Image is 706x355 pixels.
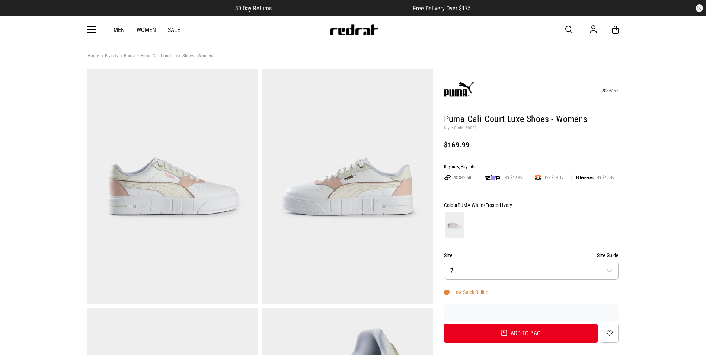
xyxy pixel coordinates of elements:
[444,75,474,105] img: Puma
[413,5,471,12] span: Free Delivery Over $175
[235,5,272,12] span: 30 Day Returns
[135,53,214,60] a: Puma Cali Court Luxe Shoes - Womens
[87,53,99,58] a: Home
[287,4,398,12] iframe: Customer reviews powered by Trustpilot
[444,175,451,180] img: AFTERPAY
[450,267,453,274] span: 7
[118,53,135,60] a: Puma
[137,26,156,33] a: Women
[535,175,541,180] img: SPLITPAY
[457,202,512,208] span: PUMA White/Frosted Ivory
[445,212,464,238] img: PUMA White/Frosted Ivory
[444,140,619,149] div: $169.99
[576,176,594,180] img: KLARNA
[99,53,118,60] a: Brands
[541,175,567,180] span: 12x $14.17
[444,309,619,316] iframe: Customer reviews powered by Trustpilot
[444,113,619,125] h1: Puma Cali Court Luxe Shoes - Womens
[444,164,619,170] div: Buy now, Pay later.
[444,251,619,260] div: Size
[168,26,180,33] a: Sale
[114,26,125,33] a: Men
[602,88,619,93] a: SHARE
[262,69,433,304] img: Puma Cali Court Luxe Shoes - Womens in White
[87,69,258,304] img: Puma Cali Court Luxe Shoes - Womens in White
[444,201,619,210] div: Colour
[451,175,474,180] span: 4x $42.50
[502,175,525,180] span: 4x $42.49
[444,125,619,131] p: Style Code: 59038
[444,324,598,343] button: Add to bag
[444,262,619,280] button: 7
[329,24,378,35] img: Redrat logo
[485,174,500,181] img: zip
[444,289,488,295] div: Low Stock Online
[597,251,619,260] button: Size Guide
[594,175,617,180] span: 4x $42.49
